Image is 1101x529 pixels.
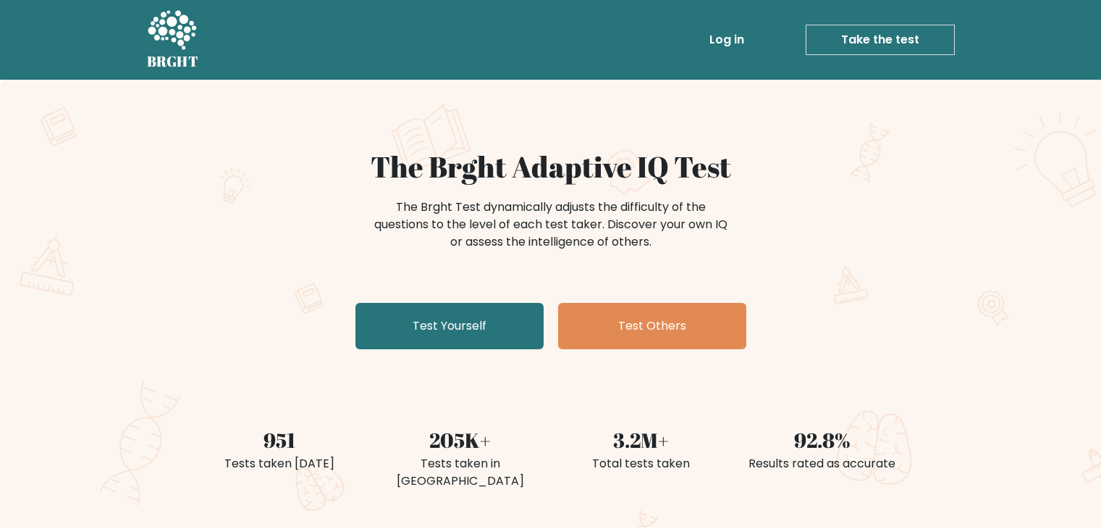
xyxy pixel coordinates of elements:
[560,455,723,472] div: Total tests taken
[560,425,723,455] div: 3.2M+
[147,53,199,70] h5: BRGHT
[704,25,750,54] a: Log in
[355,303,544,349] a: Test Yourself
[379,455,542,490] div: Tests taken in [GEOGRAPHIC_DATA]
[379,425,542,455] div: 205K+
[198,455,361,472] div: Tests taken [DATE]
[558,303,746,349] a: Test Others
[198,425,361,455] div: 951
[147,6,199,74] a: BRGHT
[741,455,904,472] div: Results rated as accurate
[370,199,732,251] div: The Brght Test dynamically adjusts the difficulty of the questions to the level of each test take...
[806,25,955,55] a: Take the test
[198,149,904,184] h1: The Brght Adaptive IQ Test
[741,425,904,455] div: 92.8%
